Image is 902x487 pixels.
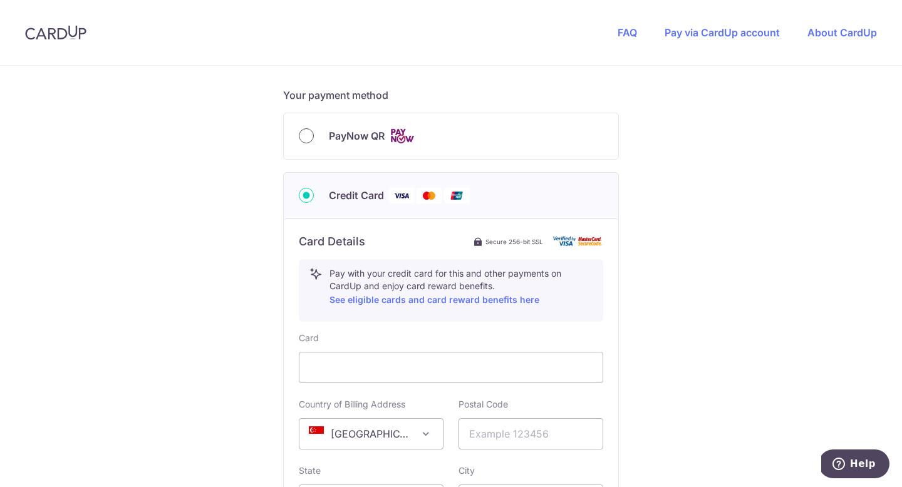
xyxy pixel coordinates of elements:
input: Example 123456 [459,418,603,449]
h6: Card Details [299,234,365,249]
div: PayNow QR Cards logo [299,128,603,144]
a: See eligible cards and card reward benefits here [329,294,539,305]
label: Postal Code [459,398,508,411]
span: Singapore [299,418,443,449]
img: Union Pay [444,188,469,203]
img: CardUp [25,25,86,40]
label: Card [299,332,319,344]
span: Credit Card [329,188,384,203]
span: PayNow QR [329,128,385,143]
p: Pay with your credit card for this and other payments on CardUp and enjoy card reward benefits. [329,267,593,307]
span: Singapore [299,419,443,449]
img: card secure [553,236,603,247]
img: Cards logo [390,128,415,144]
iframe: Opens a widget where you can find more information [821,449,889,481]
h5: Your payment method [283,88,619,103]
a: FAQ [618,26,637,39]
img: Visa [389,188,414,203]
span: Secure 256-bit SSL [485,237,543,247]
div: Credit Card Visa Mastercard Union Pay [299,188,603,203]
a: Pay via CardUp account [665,26,780,39]
iframe: Secure card payment input frame [309,360,593,375]
label: State [299,464,321,477]
a: About CardUp [807,26,877,39]
img: Mastercard [417,188,442,203]
label: City [459,464,475,477]
label: Country of Billing Address [299,398,405,411]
